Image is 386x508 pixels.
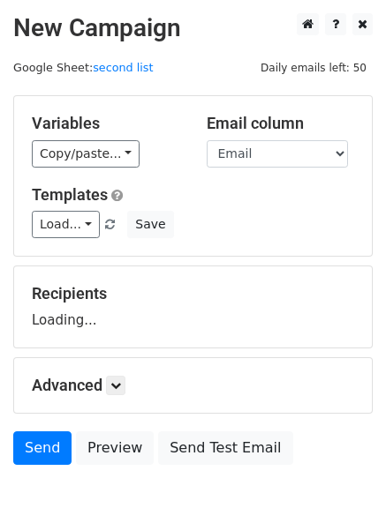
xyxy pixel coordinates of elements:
[32,185,108,204] a: Templates
[32,376,354,395] h5: Advanced
[207,114,355,133] h5: Email column
[32,211,100,238] a: Load...
[32,114,180,133] h5: Variables
[93,61,153,74] a: second list
[13,431,72,465] a: Send
[32,284,354,303] h5: Recipients
[254,58,373,78] span: Daily emails left: 50
[254,61,373,74] a: Daily emails left: 50
[32,140,140,168] a: Copy/paste...
[32,284,354,330] div: Loading...
[13,13,373,43] h2: New Campaign
[13,61,153,74] small: Google Sheet:
[76,431,154,465] a: Preview
[158,431,292,465] a: Send Test Email
[127,211,173,238] button: Save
